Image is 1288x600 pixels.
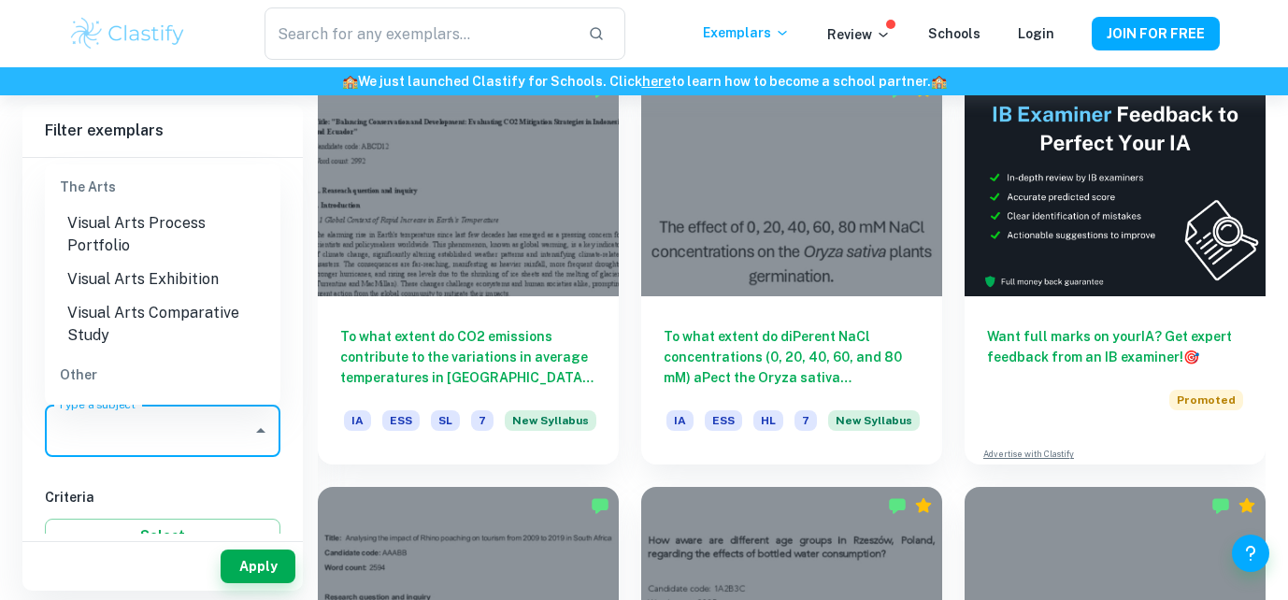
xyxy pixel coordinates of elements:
span: 🏫 [342,74,358,89]
a: Advertise with Clastify [983,448,1074,461]
span: SL [431,410,460,431]
span: New Syllabus [828,410,920,431]
button: Apply [221,550,295,583]
button: Help and Feedback [1232,535,1269,572]
a: Want full marks on yourIA? Get expert feedback from an IB examiner!PromotedAdvertise with Clastify [965,71,1266,464]
span: ESS [382,410,420,431]
span: HL [753,410,783,431]
span: Promoted [1169,390,1243,410]
h6: To what extent do diPerent NaCl concentrations (0, 20, 40, 60, and 80 mM) aPect the Oryza sativa ... [664,326,920,388]
span: 7 [471,410,494,431]
img: Marked [888,496,907,515]
button: Close [248,418,274,444]
button: College [179,158,229,203]
li: ESS [45,397,280,431]
h6: Want full marks on your IA ? Get expert feedback from an IB examiner! [987,326,1243,367]
span: 🎯 [1183,350,1199,364]
div: The Arts [45,164,280,209]
input: Search for any exemplars... [265,7,573,60]
span: IA [344,410,371,431]
img: Marked [1211,496,1230,515]
li: Visual Arts Process Portfolio [45,207,280,263]
h6: Criteria [45,487,280,507]
li: Visual Arts Exhibition [45,263,280,296]
button: IB [96,158,141,203]
div: Premium [1238,496,1256,515]
img: Thumbnail [965,71,1266,296]
div: Premium [914,80,933,99]
div: Other [45,352,280,397]
li: Visual Arts Comparative Study [45,296,280,352]
button: JOIN FOR FREE [1092,17,1220,50]
span: IA [666,410,694,431]
p: Review [827,24,891,45]
img: Clastify logo [68,15,187,52]
div: Premium [914,496,933,515]
a: To what extent do diPerent NaCl concentrations (0, 20, 40, 60, and 80 mM) aPect the Oryza sativa ... [641,71,942,464]
a: Schools [928,26,980,41]
div: Starting from the May 2026 session, the ESS IA requirements have changed. We created this exempla... [505,410,596,442]
div: Starting from the May 2026 session, the ESS IA requirements have changed. We created this exempla... [828,410,920,442]
span: 🏫 [931,74,947,89]
img: Marked [591,496,609,515]
span: 7 [794,410,817,431]
a: Login [1018,26,1054,41]
h6: We just launched Clastify for Schools. Click to learn how to become a school partner. [4,71,1284,92]
h6: To what extent do CO2 emissions contribute to the variations in average temperatures in [GEOGRAPH... [340,326,596,388]
p: Exemplars [703,22,790,43]
div: Filter type choice [96,158,229,203]
a: here [642,74,671,89]
h6: Filter exemplars [22,105,303,157]
button: Select [45,519,280,552]
span: New Syllabus [505,410,596,431]
a: To what extent do CO2 emissions contribute to the variations in average temperatures in [GEOGRAPH... [318,71,619,464]
span: ESS [705,410,742,431]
